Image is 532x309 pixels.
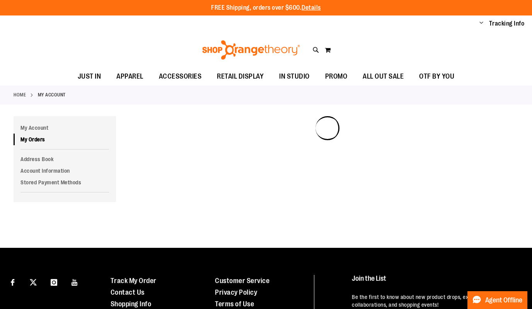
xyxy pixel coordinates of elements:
a: Visit our Youtube page [68,275,82,288]
a: Contact Us [111,288,145,296]
a: ACCESSORIES [151,68,210,86]
a: PROMO [317,68,355,86]
a: Visit our Instagram page [47,275,61,288]
img: Shop Orangetheory [201,40,301,60]
img: Twitter [30,279,37,286]
span: ALL OUT SALE [363,68,404,85]
a: Privacy Policy [215,288,257,296]
a: Tracking Info [489,19,525,28]
p: Be the first to know about new product drops, exclusive collaborations, and shopping events! [352,293,518,309]
a: JUST IN [70,68,109,86]
a: ALL OUT SALE [355,68,411,86]
button: Account menu [479,20,483,27]
h4: Join the List [352,275,518,289]
span: RETAIL DISPLAY [217,68,264,85]
a: Details [302,4,321,11]
a: Terms of Use [215,300,254,308]
a: Visit our X page [27,275,40,288]
span: OTF BY YOU [419,68,454,85]
a: Visit our Facebook page [6,275,19,288]
a: IN STUDIO [271,68,317,86]
a: APPAREL [109,68,151,86]
a: Address Book [14,153,116,165]
a: My Account [14,122,116,134]
a: Stored Payment Methods [14,177,116,188]
p: FREE Shipping, orders over $600. [211,3,321,12]
button: Agent Offline [467,291,527,309]
a: Home [14,91,26,98]
span: APPAREL [116,68,143,85]
span: PROMO [325,68,348,85]
a: My Orders [14,134,116,145]
a: Customer Service [215,277,269,285]
a: Track My Order [111,277,157,285]
span: ACCESSORIES [159,68,202,85]
a: Account Information [14,165,116,177]
span: JUST IN [78,68,101,85]
strong: My Account [38,91,66,98]
a: OTF BY YOU [411,68,462,86]
span: Agent Offline [485,297,522,304]
a: Shopping Info [111,300,152,308]
a: RETAIL DISPLAY [209,68,271,86]
span: IN STUDIO [279,68,310,85]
